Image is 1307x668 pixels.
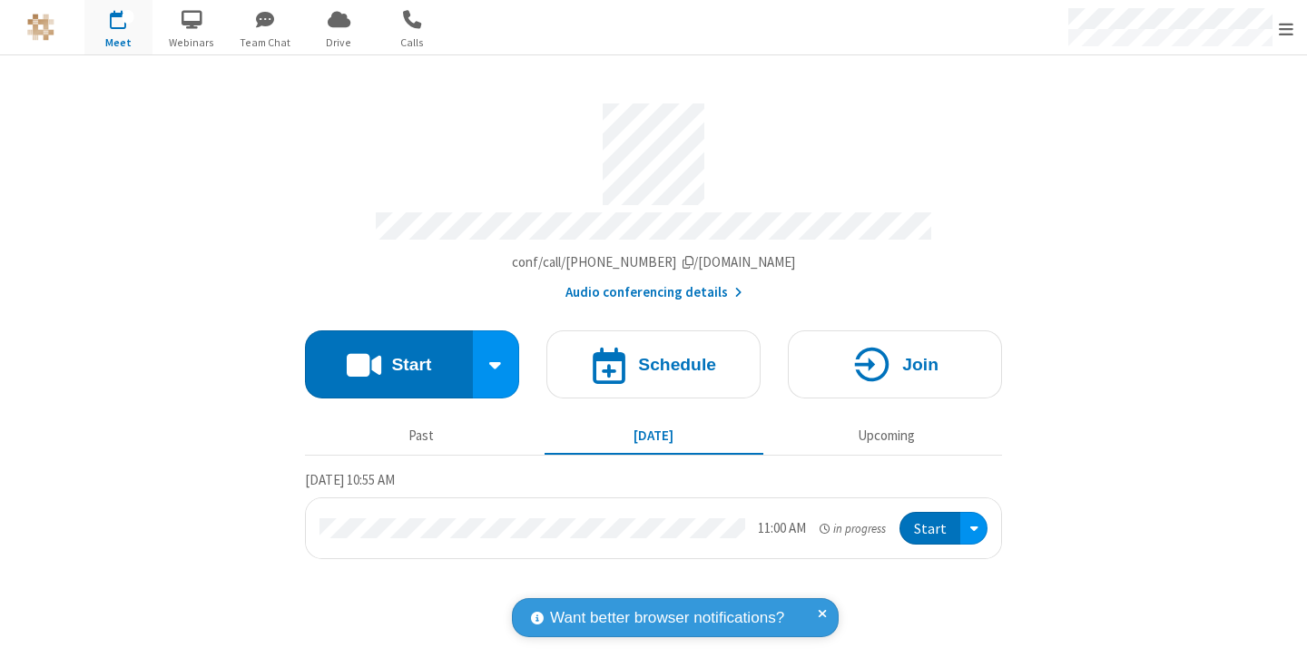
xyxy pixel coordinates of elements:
em: in progress [820,520,886,537]
button: Copy my meeting room linkCopy my meeting room link [512,252,796,273]
h4: Schedule [638,356,716,373]
span: Copy my meeting room link [512,253,796,270]
span: [DATE] 10:55 AM [305,471,395,488]
button: [DATE] [545,418,763,453]
span: Meet [84,34,152,51]
span: Drive [305,34,373,51]
span: Calls [378,34,447,51]
img: QA Selenium DO NOT DELETE OR CHANGE [27,14,54,41]
h4: Start [391,356,431,373]
button: Past [312,418,531,453]
button: Join [788,330,1002,398]
h4: Join [902,356,938,373]
button: Start [899,512,960,545]
div: Open menu [960,512,988,545]
section: Today's Meetings [305,469,1002,560]
span: Webinars [158,34,226,51]
div: Start conference options [473,330,520,398]
button: Schedule [546,330,761,398]
div: 1 [123,10,134,24]
section: Account details [305,90,1002,303]
span: Want better browser notifications? [550,606,784,630]
div: 11:00 AM [758,518,806,539]
button: Start [305,330,473,398]
button: Audio conferencing details [565,282,742,303]
span: Team Chat [231,34,300,51]
button: Upcoming [777,418,996,453]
